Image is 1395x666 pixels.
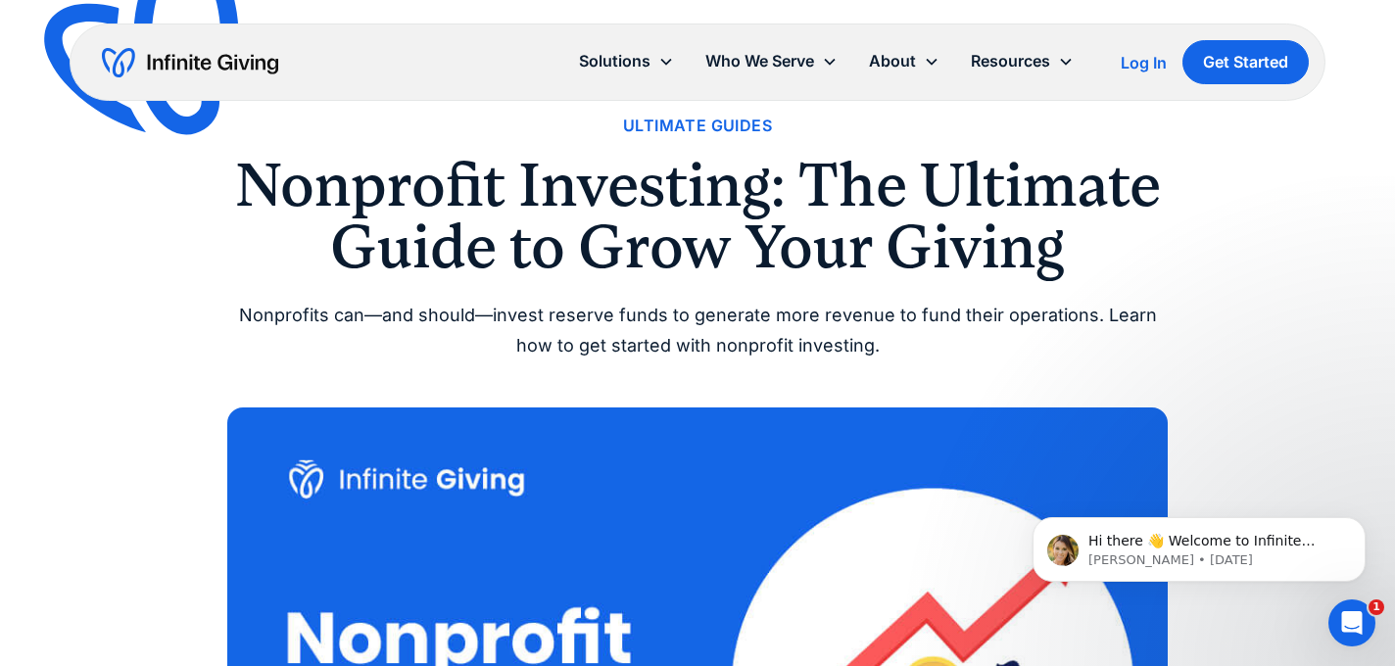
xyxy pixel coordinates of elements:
[690,40,853,82] div: Who We Serve
[1182,40,1309,84] a: Get Started
[1121,51,1167,74] a: Log In
[1369,599,1384,615] span: 1
[955,40,1089,82] div: Resources
[869,48,916,74] div: About
[853,40,955,82] div: About
[102,47,278,78] a: home
[1121,55,1167,71] div: Log In
[579,48,650,74] div: Solutions
[227,301,1168,360] div: Nonprofits can—and should—invest reserve funds to generate more revenue to fund their operations....
[563,40,690,82] div: Solutions
[623,113,772,139] a: Ultimate Guides
[971,48,1050,74] div: Resources
[227,155,1168,277] h1: Nonprofit Investing: The Ultimate Guide to Grow Your Giving
[705,48,814,74] div: Who We Serve
[1003,476,1395,613] iframe: Intercom notifications message
[1328,599,1375,646] iframe: Intercom live chat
